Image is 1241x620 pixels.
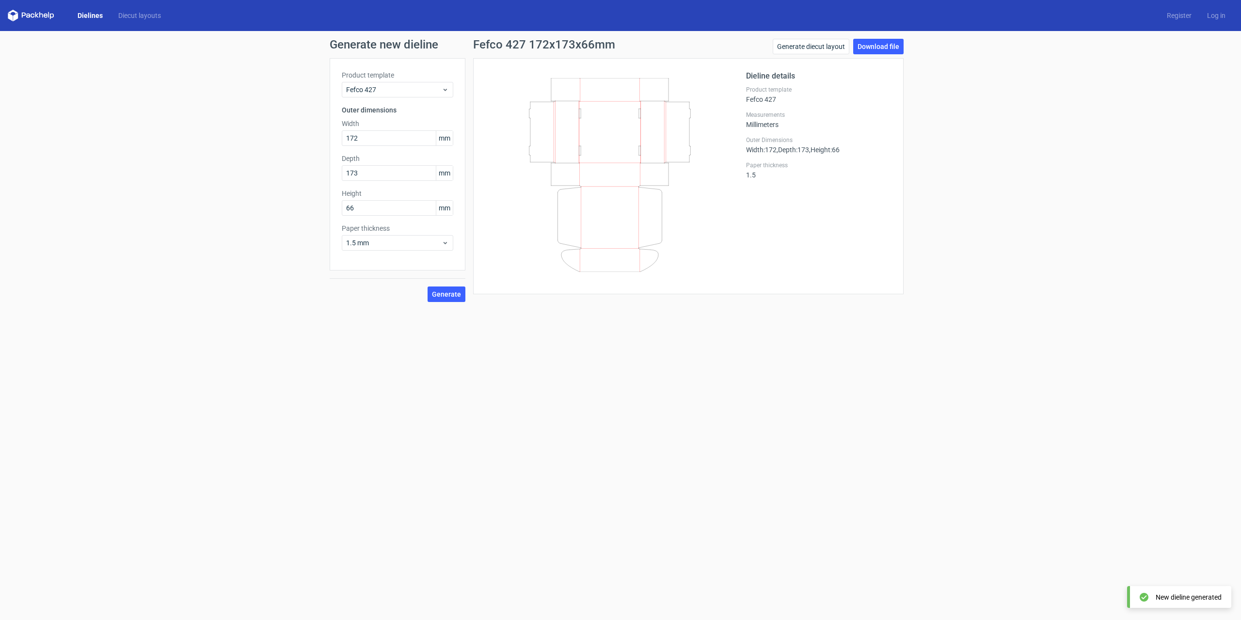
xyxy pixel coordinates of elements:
label: Product template [342,70,453,80]
label: Paper thickness [746,161,891,169]
h2: Dieline details [746,70,891,82]
div: 1.5 [746,161,891,179]
span: Generate [432,291,461,298]
label: Depth [342,154,453,163]
div: New dieline generated [1156,592,1222,602]
span: Width : 172 [746,146,777,154]
label: Width [342,119,453,128]
span: 1.5 mm [346,238,442,248]
a: Download file [853,39,904,54]
span: , Depth : 173 [777,146,809,154]
span: mm [436,131,453,145]
a: Diecut layouts [111,11,169,20]
a: Generate diecut layout [773,39,849,54]
h1: Fefco 427 172x173x66mm [473,39,615,50]
a: Register [1159,11,1199,20]
label: Product template [746,86,891,94]
span: mm [436,201,453,215]
label: Outer Dimensions [746,136,891,144]
label: Height [342,189,453,198]
label: Paper thickness [342,223,453,233]
div: Fefco 427 [746,86,891,103]
a: Dielines [70,11,111,20]
span: mm [436,166,453,180]
label: Measurements [746,111,891,119]
span: Fefco 427 [346,85,442,95]
h1: Generate new dieline [330,39,911,50]
button: Generate [428,286,465,302]
div: Millimeters [746,111,891,128]
h3: Outer dimensions [342,105,453,115]
a: Log in [1199,11,1233,20]
span: , Height : 66 [809,146,840,154]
